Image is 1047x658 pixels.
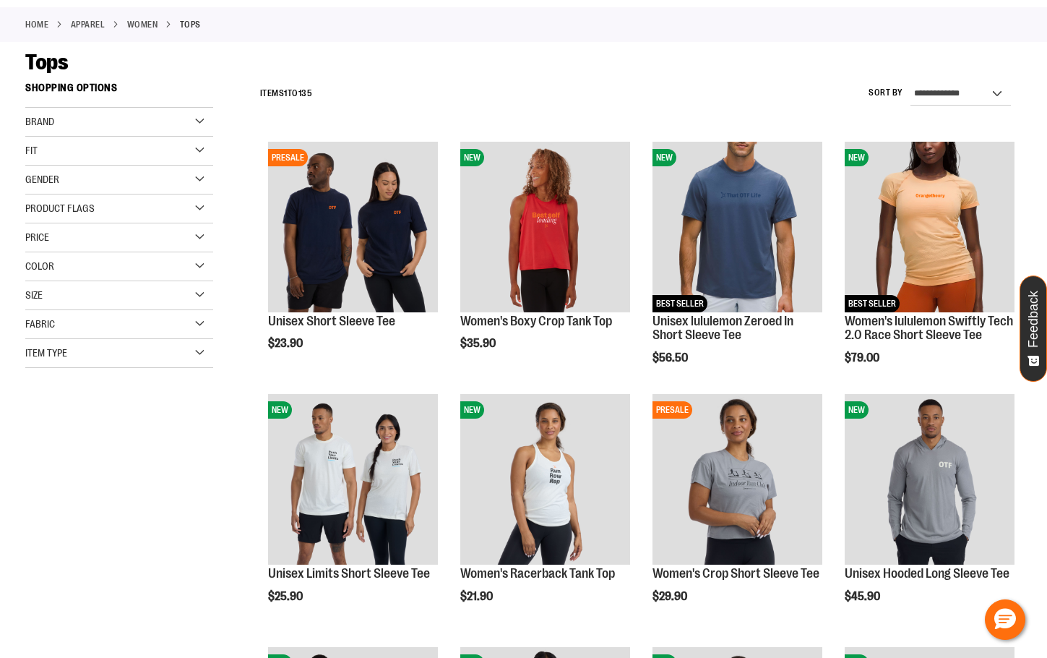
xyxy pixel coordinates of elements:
img: Women's lululemon Swiftly Tech 2.0 Race Short Sleeve Tee [845,142,1014,312]
span: $29.90 [652,590,689,603]
span: Fabric [25,318,55,330]
a: Unisex Hooded Long Sleeve Tee [845,566,1009,581]
span: $56.50 [652,351,690,364]
span: PRESALE [652,401,692,419]
div: product [261,134,445,387]
a: Image of Unisex Short Sleeve TeePRESALE [268,142,438,314]
span: $23.90 [268,337,305,350]
span: PRESALE [268,149,308,166]
div: product [453,387,637,639]
span: NEW [652,149,676,166]
h2: Items to [260,82,313,105]
a: Image of Womens Boxy Crop TankNEW [460,142,630,314]
span: Fit [25,145,38,156]
a: Unisex Limits Short Sleeve Tee [268,566,430,581]
img: Image of Womens Boxy Crop Tank [460,142,630,312]
span: Tops [25,50,68,74]
div: product [645,387,830,639]
a: Image of Unisex BB Limits TeeNEW [268,394,438,566]
img: Image of Womens Racerback Tank [460,394,630,564]
a: Unisex lululemon Zeroed In Short Sleeve Tee [652,314,793,343]
a: Women's Boxy Crop Tank Top [460,314,612,328]
a: Women's lululemon Swiftly Tech 2.0 Race Short Sleeve TeeNEWBEST SELLER [845,142,1014,314]
span: Size [25,289,43,301]
span: 1 [284,88,288,98]
span: NEW [845,149,869,166]
button: Feedback - Show survey [1020,275,1047,382]
a: Home [25,18,48,31]
strong: Tops [180,18,201,31]
a: Women's Racerback Tank Top [460,566,615,581]
span: Gender [25,174,59,185]
span: Color [25,260,54,272]
img: Image of Unisex BB Limits Tee [268,394,438,564]
span: NEW [460,401,484,419]
a: Image of Womens Racerback TankNEW [460,394,630,566]
a: Unisex Short Sleeve Tee [268,314,395,328]
div: product [837,387,1022,639]
span: $25.90 [268,590,305,603]
a: WOMEN [127,18,158,31]
span: NEW [845,401,869,419]
span: Brand [25,116,54,127]
a: Women's Crop Short Sleeve Tee [652,566,819,581]
span: BEST SELLER [652,295,707,312]
a: Unisex lululemon Zeroed In Short Sleeve TeeNEWBEST SELLER [652,142,822,314]
strong: Shopping Options [25,75,213,108]
span: $79.00 [845,351,882,364]
a: Women's lululemon Swiftly Tech 2.0 Race Short Sleeve Tee [845,314,1013,343]
a: Image of Unisex Hooded LS TeeNEW [845,394,1014,566]
span: 135 [298,88,313,98]
span: Price [25,231,49,243]
a: Image of Womens Crop TeePRESALE [652,394,822,566]
img: Image of Unisex Short Sleeve Tee [268,142,438,312]
button: Hello, have a question? Let’s chat. [985,599,1025,640]
span: $35.90 [460,337,498,350]
span: BEST SELLER [845,295,900,312]
span: Feedback [1027,291,1040,348]
img: Image of Womens Crop Tee [652,394,822,564]
div: product [645,134,830,401]
span: $45.90 [845,590,882,603]
span: NEW [268,401,292,419]
a: APPAREL [71,18,105,31]
span: Product Flags [25,202,95,214]
img: Image of Unisex Hooded LS Tee [845,394,1014,564]
span: NEW [460,149,484,166]
div: product [261,387,445,639]
img: Unisex lululemon Zeroed In Short Sleeve Tee [652,142,822,312]
div: product [837,134,1022,401]
span: $21.90 [460,590,495,603]
div: product [453,134,637,387]
span: Item Type [25,347,67,359]
label: Sort By [869,87,903,99]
